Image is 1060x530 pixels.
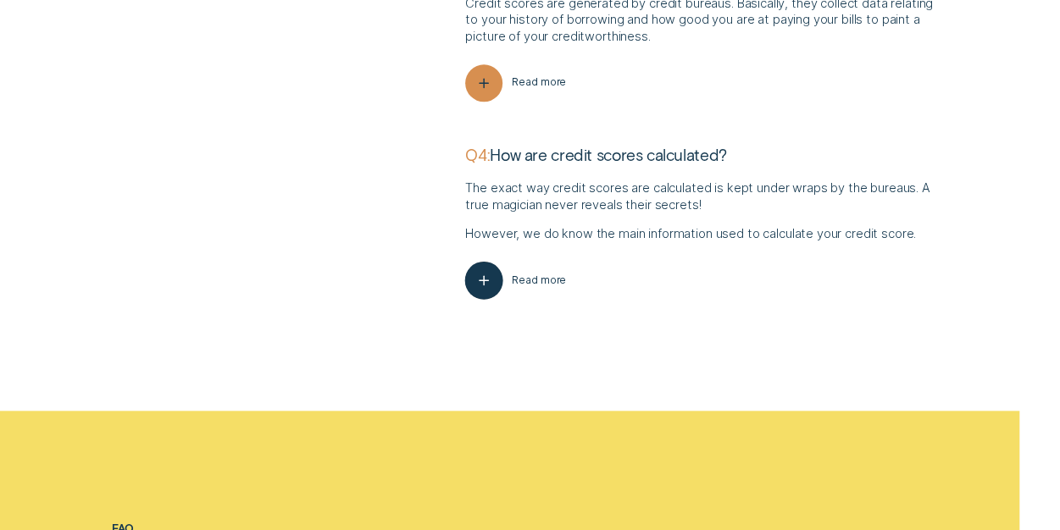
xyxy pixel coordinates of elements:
[512,76,566,89] span: Read more
[465,64,566,102] button: Read more
[465,145,490,164] strong: Q4:
[465,180,948,214] p: The exact way credit scores are calculated is kept under wraps by the bureaus. A true magician ne...
[512,274,566,287] span: Read more
[465,226,948,243] p: However, we do know the main information used to calculate your credit score.
[465,145,948,165] p: How are credit scores calculated?
[465,262,566,299] button: Read more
